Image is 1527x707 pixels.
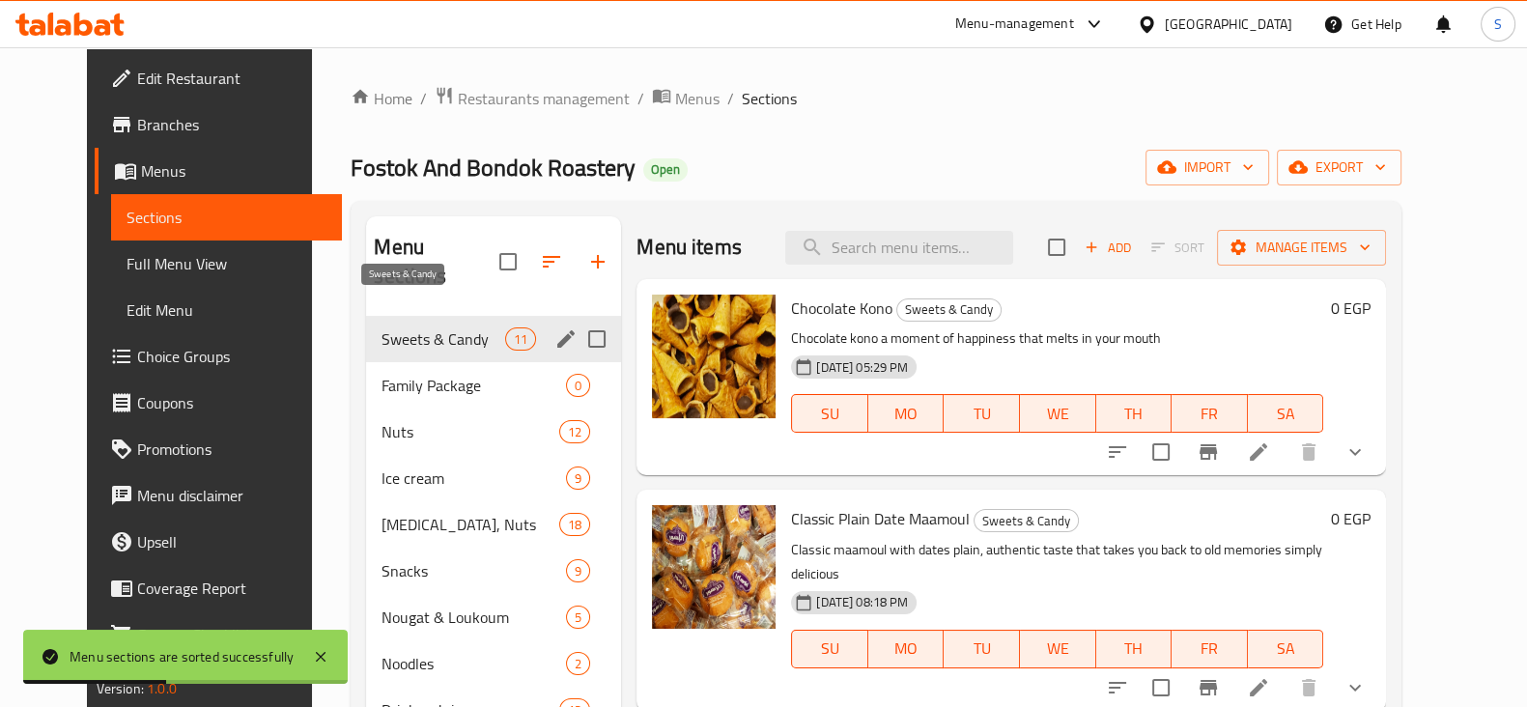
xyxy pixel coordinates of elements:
div: Menu sections are sorted successfully [70,646,294,667]
span: Open [643,161,688,178]
a: Edit Restaurant [95,55,342,101]
span: SA [1256,400,1316,428]
div: items [566,606,590,629]
span: Add item [1077,233,1139,263]
span: Sweets & Candy [897,298,1001,321]
button: Branch-specific-item [1185,429,1231,475]
img: Classic Plain Date Maamoul [652,505,776,629]
span: FR [1179,400,1240,428]
span: Select section first [1139,233,1217,263]
button: WE [1020,630,1096,668]
span: MO [876,400,937,428]
span: Snacks [382,559,566,582]
span: SU [800,400,860,428]
a: Grocery Checklist [95,611,342,658]
a: Edit menu item [1247,676,1270,699]
svg: Show Choices [1343,440,1367,464]
span: Chocolate Kono [791,294,892,323]
span: Sort sections [528,239,575,285]
div: [MEDICAL_DATA], Nuts18 [366,501,621,548]
div: Open [643,158,688,182]
span: TU [951,635,1012,663]
div: Sweets & Candy [974,509,1079,532]
li: / [420,87,427,110]
span: Sections [742,87,797,110]
button: show more [1332,429,1378,475]
a: Upsell [95,519,342,565]
button: WE [1020,394,1096,433]
span: TH [1104,635,1165,663]
div: Sweets & Candy [896,298,1002,322]
div: Family Package0 [366,362,621,409]
span: SA [1256,635,1316,663]
div: [GEOGRAPHIC_DATA] [1165,14,1292,35]
span: Fostok And Bondok Roastery [351,146,636,189]
span: Edit Restaurant [137,67,326,90]
div: Ice cream9 [366,455,621,501]
h6: 0 EGP [1331,295,1371,322]
div: items [559,420,590,443]
svg: Show Choices [1343,676,1367,699]
li: / [727,87,734,110]
button: sort-choices [1094,429,1141,475]
div: items [566,559,590,582]
p: Chocolate kono a moment of happiness that melts in your mouth [791,326,1323,351]
span: Select section [1036,227,1077,268]
span: Edit Menu [127,298,326,322]
span: 2 [567,655,589,673]
h2: Menu sections [374,233,499,291]
img: Chocolate Kono [652,295,776,418]
span: Restaurants management [458,87,630,110]
div: Nougat & Loukoum5 [366,594,621,640]
span: import [1161,156,1254,180]
a: Choice Groups [95,333,342,380]
button: TU [944,394,1020,433]
span: 9 [567,469,589,488]
div: Nuts12 [366,409,621,455]
a: Menus [652,86,720,111]
span: Menus [141,159,326,183]
a: Edit Menu [111,287,342,333]
button: FR [1172,630,1248,668]
button: TH [1096,394,1173,433]
span: Select to update [1141,432,1181,472]
span: WE [1028,400,1089,428]
span: [MEDICAL_DATA], Nuts [382,513,559,536]
span: 9 [567,562,589,580]
span: Version: [97,676,144,701]
span: 0 [567,377,589,395]
span: Ice cream [382,467,566,490]
span: Classic Plain Date Maamoul [791,504,970,533]
span: 12 [560,423,589,441]
span: Sweets & Candy [975,510,1078,532]
span: 11 [506,330,535,349]
span: Family Package [382,374,566,397]
li: / [637,87,644,110]
span: Branches [137,113,326,136]
a: Menus [95,148,342,194]
button: export [1277,150,1401,185]
button: FR [1172,394,1248,433]
div: Sweets & Candy11edit [366,316,621,362]
span: WE [1028,635,1089,663]
button: Add section [575,239,621,285]
span: Full Menu View [127,252,326,275]
button: MO [868,630,945,668]
span: Nuts [382,420,559,443]
span: Select all sections [488,241,528,282]
span: 18 [560,516,589,534]
span: [DATE] 08:18 PM [808,593,916,611]
button: edit [551,325,580,353]
span: Grocery Checklist [137,623,326,646]
span: S [1494,14,1502,35]
button: MO [868,394,945,433]
button: TU [944,630,1020,668]
span: 5 [567,608,589,627]
span: Nougat & Loukoum [382,606,566,629]
span: Upsell [137,530,326,553]
a: Branches [95,101,342,148]
a: Menu disclaimer [95,472,342,519]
